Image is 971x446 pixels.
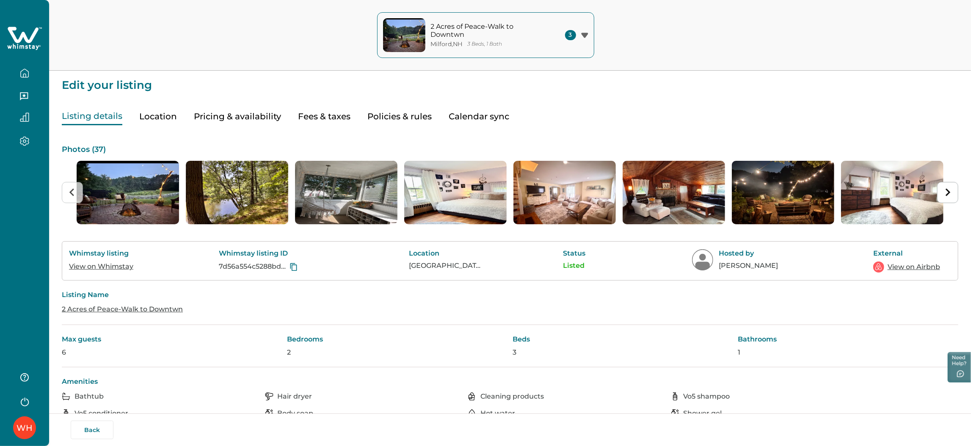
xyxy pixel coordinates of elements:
div: Whimstay Host [17,418,33,438]
button: Back [71,421,113,439]
img: amenity-icon [265,409,273,418]
p: 1 [738,348,959,357]
p: Listed [563,262,610,270]
span: 3 [565,30,576,40]
li: 5 of 37 [513,161,616,224]
p: 6 [62,348,282,357]
p: Hair dryer [278,392,312,401]
img: list-photos [404,161,507,224]
button: Fees & taxes [298,108,350,125]
p: Hosted by [719,249,791,258]
p: Edit your listing [62,71,958,91]
p: Vo5 shampoo [684,392,730,401]
p: Whimstay listing [69,249,137,258]
img: amenity-icon [62,409,70,418]
p: External [873,249,941,258]
p: Bedrooms [287,335,508,344]
p: Body soap [278,409,314,418]
li: 8 of 37 [841,161,943,224]
img: list-photos [295,161,397,224]
p: 7d56a554c5288bd477b6297376883eb7 [219,262,288,271]
img: amenity-icon [468,392,476,401]
img: list-photos [732,161,834,224]
img: amenity-icon [671,409,679,418]
img: amenity-icon [62,392,70,401]
p: Whimstay listing ID [219,249,327,258]
img: list-photos [513,161,616,224]
button: Listing details [62,108,122,125]
p: Shower gel [684,409,722,418]
img: list-photos [186,161,288,224]
p: Amenities [62,377,958,386]
li: 3 of 37 [295,161,397,224]
p: Location [409,249,481,258]
button: Location [139,108,177,125]
img: amenity-icon [671,392,679,401]
button: Policies & rules [367,108,432,125]
p: Bathrooms [738,335,959,344]
img: list-photos [623,161,725,224]
button: Previous slide [62,182,83,203]
p: 2 [287,348,508,357]
a: View on Whimstay [69,262,133,270]
p: 3 [513,348,733,357]
img: list-photos [841,161,943,224]
button: Calendar sync [449,108,509,125]
button: property-cover2 Acres of Peace-Walk to DowntwnMilford,NH3 Beds, 1 Bath3 [377,12,594,58]
p: Listing Name [62,291,958,299]
a: 2 Acres of Peace-Walk to Downtwn [62,305,183,313]
a: View on Airbnb [888,262,940,272]
p: Max guests [62,335,282,344]
p: Bathtub [74,392,104,401]
p: Photos ( 37 ) [62,146,958,154]
p: Vo5 conditioner [74,409,128,418]
p: 3 Beds, 1 Bath [468,41,502,47]
img: amenity-icon [468,409,476,418]
li: 4 of 37 [404,161,507,224]
button: Pricing & availability [194,108,281,125]
li: 1 of 37 [77,161,179,224]
p: 2 Acres of Peace-Walk to Downtwn [431,22,545,39]
p: Cleaning products [480,392,544,401]
p: Milford , NH [431,41,463,48]
img: amenity-icon [265,392,273,401]
li: 6 of 37 [623,161,725,224]
p: [GEOGRAPHIC_DATA], [GEOGRAPHIC_DATA], [GEOGRAPHIC_DATA] [409,262,481,270]
p: [PERSON_NAME] [719,262,791,270]
li: 7 of 37 [732,161,834,224]
li: 2 of 37 [186,161,288,224]
p: Hot water [480,409,515,418]
p: Beds [513,335,733,344]
img: list-photos [77,161,179,224]
img: property-cover [383,18,425,52]
p: Status [563,249,610,258]
button: Next slide [937,182,958,203]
